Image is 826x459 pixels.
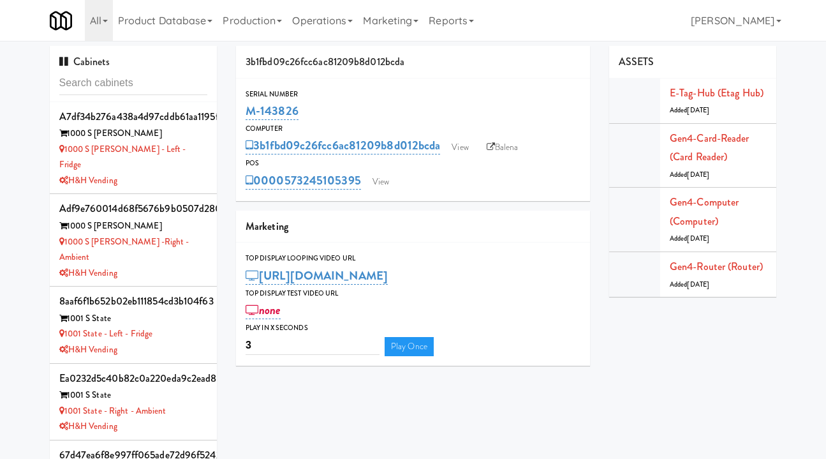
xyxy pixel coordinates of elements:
a: Gen4-computer (Computer) [670,195,739,229]
div: 1001 S State [59,388,208,403]
div: 1001 S State [59,311,208,327]
a: H&H Vending [59,174,117,186]
a: View [366,172,395,192]
li: adf9e760014d68f5676b9b0507d2809f1000 S [PERSON_NAME] 1000 S [PERSON_NAME] -Right - AmbientH&H Ven... [50,194,218,287]
a: 1001 State - Left - Fridge [59,327,153,340]
span: [DATE] [687,170,709,179]
a: E-tag-hub (Etag Hub) [670,86,763,100]
span: Added [670,280,709,289]
a: 0000573245105395 [246,172,361,190]
span: [DATE] [687,280,709,289]
li: ea0232d5c40b82c0a220eda9c2ead8841001 S State 1001 State - Right - AmbientH&H Vending [50,364,218,440]
div: adf9e760014d68f5676b9b0507d2809f [59,199,208,218]
a: [URL][DOMAIN_NAME] [246,267,388,285]
input: Search cabinets [59,71,208,95]
img: Micromart [50,10,72,32]
a: View [445,138,475,157]
a: Gen4-card-reader (Card Reader) [670,131,749,165]
span: Added [670,234,709,243]
a: 3b1fbd09c26fcc6ac81209b8d012bcda [246,137,440,154]
div: Top Display Test Video Url [246,287,580,300]
div: 3b1fbd09c26fcc6ac81209b8d012bcda [236,46,590,79]
a: Balena [480,138,525,157]
div: 1000 S [PERSON_NAME] [59,218,208,234]
div: Play in X seconds [246,322,580,335]
div: POS [246,157,580,170]
div: 8aaf6f1b652b02eb111854cd3b104f63 [59,292,208,311]
span: [DATE] [687,234,709,243]
span: [DATE] [687,105,709,115]
a: H&H Vending [59,343,117,356]
li: 8aaf6f1b652b02eb111854cd3b104f631001 S State 1001 State - Left - FridgeH&H Vending [50,287,218,363]
span: Cabinets [59,54,110,69]
a: none [246,301,281,319]
a: 1000 S [PERSON_NAME] -Right - Ambient [59,236,189,264]
a: 1001 State - Right - Ambient [59,405,166,417]
li: a7df34b276a438a4d97cddb61aa1195f1000 S [PERSON_NAME] 1000 S [PERSON_NAME] - Left - FridgeH&H Vending [50,102,218,195]
a: 1000 S [PERSON_NAME] - Left - Fridge [59,143,186,171]
a: M-143826 [246,102,299,120]
div: Top Display Looping Video Url [246,252,580,265]
span: ASSETS [619,54,654,69]
div: Serial Number [246,88,580,101]
a: Gen4-router (Router) [670,259,763,274]
span: Marketing [246,219,288,234]
div: a7df34b276a438a4d97cddb61aa1195f [59,107,208,126]
a: H&H Vending [59,267,117,279]
span: Added [670,170,709,179]
div: 1000 S [PERSON_NAME] [59,126,208,142]
a: H&H Vending [59,420,117,432]
div: ea0232d5c40b82c0a220eda9c2ead884 [59,369,208,388]
span: Added [670,105,709,115]
a: Play Once [385,337,434,356]
div: Computer [246,123,580,135]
